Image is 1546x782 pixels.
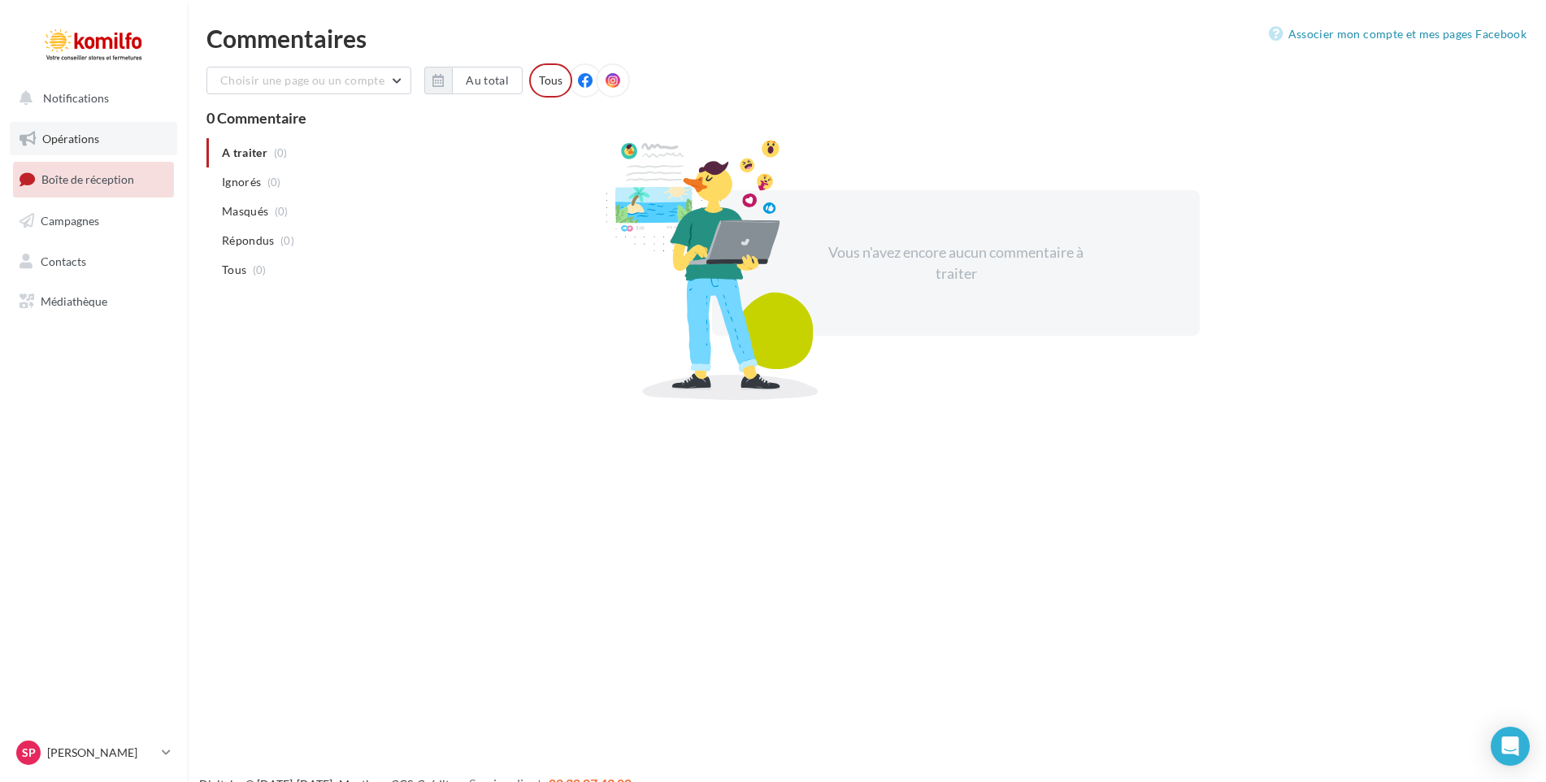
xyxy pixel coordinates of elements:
span: (0) [267,176,281,189]
span: Opérations [42,132,99,146]
div: Tous [529,63,572,98]
span: Tous [222,262,246,278]
button: Au total [424,67,523,94]
div: 0 Commentaire [206,111,1526,125]
button: Choisir une page ou un compte [206,67,411,94]
span: (0) [280,234,294,247]
span: Masqués [222,203,268,219]
span: Boîte de réception [41,172,134,186]
div: Commentaires [206,26,1526,50]
a: Associer mon compte et mes pages Facebook [1269,24,1526,44]
div: Vous n'avez encore aucun commentaire à traiter [816,242,1096,284]
span: Médiathèque [41,294,107,308]
p: [PERSON_NAME] [47,745,155,761]
div: Open Intercom Messenger [1491,727,1530,766]
span: Répondus [222,232,275,249]
span: Choisir une page ou un compte [220,73,384,87]
button: Notifications [10,81,171,115]
span: Sp [22,745,36,761]
button: Au total [452,67,523,94]
span: Ignorés [222,174,261,190]
a: Campagnes [10,204,177,238]
span: (0) [275,205,289,218]
a: Contacts [10,245,177,279]
span: Notifications [43,91,109,105]
a: Boîte de réception [10,162,177,197]
span: Contacts [41,254,86,267]
span: (0) [253,263,267,276]
span: Campagnes [41,214,99,228]
a: Opérations [10,122,177,156]
a: Sp [PERSON_NAME] [13,737,174,768]
a: Médiathèque [10,285,177,319]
